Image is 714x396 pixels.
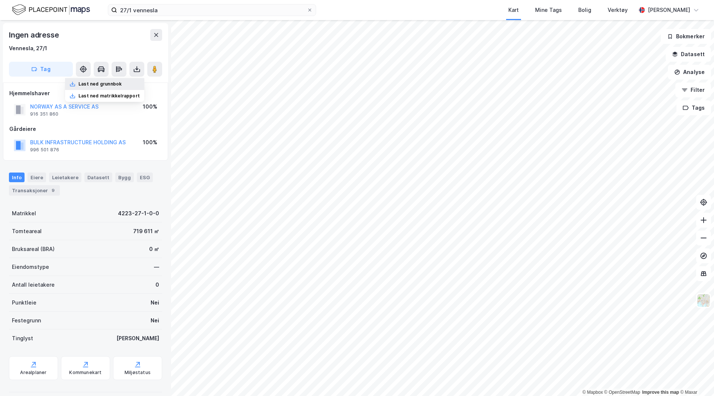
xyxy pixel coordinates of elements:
[9,44,47,53] div: Vennesla, 27/1
[116,334,159,343] div: [PERSON_NAME]
[697,293,711,308] img: Z
[604,390,640,395] a: OpenStreetMap
[578,6,591,15] div: Bolig
[582,390,603,395] a: Mapbox
[30,147,59,153] div: 996 501 876
[49,173,81,182] div: Leietakere
[12,280,55,289] div: Antall leietakere
[78,93,140,99] div: Last ned matrikkelrapport
[118,209,159,218] div: 4223-27-1-0-0
[9,185,60,196] div: Transaksjoner
[12,209,36,218] div: Matrikkel
[151,298,159,307] div: Nei
[125,370,151,376] div: Miljøstatus
[9,173,25,182] div: Info
[69,370,102,376] div: Kommunekart
[608,6,628,15] div: Verktøy
[28,173,46,182] div: Eiere
[49,187,57,194] div: 9
[149,245,159,254] div: 0 ㎡
[155,280,159,289] div: 0
[20,370,46,376] div: Arealplaner
[151,316,159,325] div: Nei
[508,6,519,15] div: Kart
[12,227,42,236] div: Tomteareal
[117,4,307,16] input: Søk på adresse, matrikkel, gårdeiere, leietakere eller personer
[535,6,562,15] div: Mine Tags
[12,316,41,325] div: Festegrunn
[677,360,714,396] div: Kontrollprogram for chat
[9,29,60,41] div: Ingen adresse
[12,298,36,307] div: Punktleie
[666,47,711,62] button: Datasett
[137,173,153,182] div: ESG
[648,6,690,15] div: [PERSON_NAME]
[9,62,73,77] button: Tag
[668,65,711,80] button: Analyse
[675,83,711,97] button: Filter
[133,227,159,236] div: 719 611 ㎡
[676,100,711,115] button: Tags
[9,125,162,133] div: Gårdeiere
[661,29,711,44] button: Bokmerker
[12,245,55,254] div: Bruksareal (BRA)
[143,102,157,111] div: 100%
[84,173,112,182] div: Datasett
[78,81,122,87] div: Last ned grunnbok
[154,263,159,271] div: —
[12,3,90,16] img: logo.f888ab2527a4732fd821a326f86c7f29.svg
[9,89,162,98] div: Hjemmelshaver
[642,390,679,395] a: Improve this map
[115,173,134,182] div: Bygg
[12,334,33,343] div: Tinglyst
[677,360,714,396] iframe: Chat Widget
[30,111,58,117] div: 916 351 860
[12,263,49,271] div: Eiendomstype
[143,138,157,147] div: 100%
